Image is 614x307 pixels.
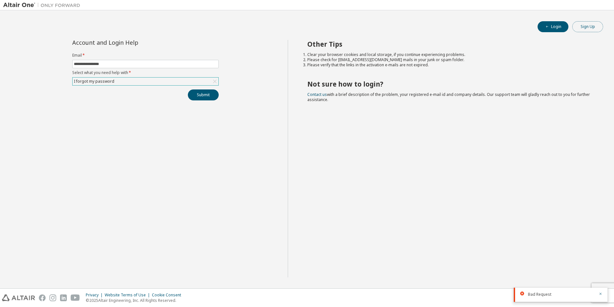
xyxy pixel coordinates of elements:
[105,293,152,298] div: Website Terms of Use
[307,92,590,102] span: with a brief description of the problem, your registered e-mail id and company details. Our suppo...
[307,92,327,97] a: Contact us
[572,21,603,32] button: Sign Up
[152,293,185,298] div: Cookie Consent
[538,21,568,32] button: Login
[39,294,46,301] img: facebook.svg
[72,53,219,58] label: Email
[73,78,218,85] div: I forgot my password
[49,294,56,301] img: instagram.svg
[60,294,67,301] img: linkedin.svg
[307,52,592,57] li: Clear your browser cookies and local storage, if you continue experiencing problems.
[72,40,189,45] div: Account and Login Help
[86,293,105,298] div: Privacy
[528,292,551,297] span: Bad Request
[2,294,35,301] img: altair_logo.svg
[307,57,592,62] li: Please check for [EMAIL_ADDRESS][DOMAIN_NAME] mails in your junk or spam folder.
[3,2,83,8] img: Altair One
[307,80,592,88] h2: Not sure how to login?
[188,89,219,100] button: Submit
[86,298,185,303] p: © 2025 Altair Engineering, Inc. All Rights Reserved.
[307,62,592,68] li: Please verify that the links in the activation e-mails are not expired.
[71,294,80,301] img: youtube.svg
[72,70,219,75] label: Select what you need help with
[73,78,115,85] div: I forgot my password
[307,40,592,48] h2: Other Tips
